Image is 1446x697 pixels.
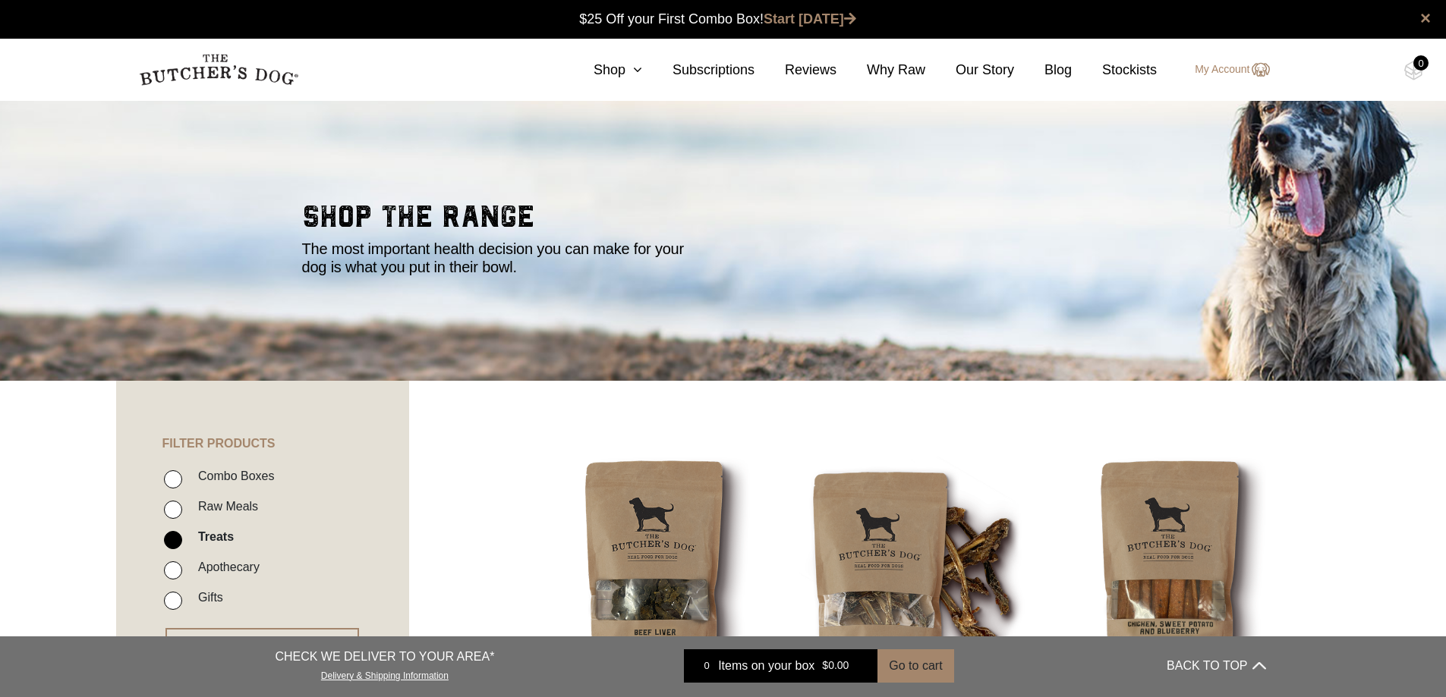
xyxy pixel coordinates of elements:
a: close [1420,9,1431,27]
img: Chicken Sweet Potato and Blueberry Chew Sticks [1057,457,1287,686]
a: Reviews [755,60,836,80]
span: $ [822,660,828,672]
img: Beef Liver Treats [541,457,771,686]
a: Our Story [925,60,1014,80]
a: Stockists [1072,60,1157,80]
label: Gifts [191,587,223,608]
button: Go to cart [877,649,953,683]
h4: FILTER PRODUCTS [116,381,409,451]
div: 0 [1413,55,1429,71]
a: Blog [1014,60,1072,80]
label: Apothecary [191,557,260,577]
a: Why Raw [836,60,925,80]
a: Shop [563,60,642,80]
button: RESET FILTER [165,628,359,661]
label: Treats [191,526,234,547]
p: The most important health decision you can make for your dog is what you put in their bowl. [302,240,704,276]
a: 0 Items on your box $0.00 [684,649,877,683]
a: My Account [1180,61,1269,79]
img: TBD_Cart-Empty.png [1404,61,1423,80]
a: Delivery & Shipping Information [321,667,449,681]
button: BACK TO TOP [1167,648,1265,684]
img: Beef Spare Ribs [799,457,1029,686]
label: Combo Boxes [191,466,275,486]
h2: shop the range [302,202,1145,240]
div: 0 [695,658,718,673]
label: Raw Meals [191,496,258,516]
p: CHECK WE DELIVER TO YOUR AREA* [275,648,494,666]
a: Start [DATE] [764,11,856,27]
span: Items on your box [718,657,814,675]
bdi: 0.00 [822,660,849,672]
a: Subscriptions [642,60,755,80]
